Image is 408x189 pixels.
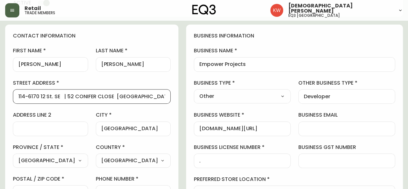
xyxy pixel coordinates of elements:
label: city [96,111,171,119]
label: business website [194,111,291,119]
label: last name [96,47,171,54]
label: preferred store location [194,176,395,183]
label: country [96,144,171,151]
img: logo [192,5,216,15]
h5: trade members [25,11,55,15]
label: business name [194,47,395,54]
label: business type [194,79,291,87]
span: [DEMOGRAPHIC_DATA][PERSON_NAME] [288,3,393,14]
span: Retail [25,6,41,11]
label: postal / zip code [13,175,88,183]
label: business gst number [298,144,395,151]
label: business email [298,111,395,119]
label: other business type [298,79,395,87]
h4: business information [194,32,395,39]
label: street address [13,79,171,87]
h4: contact information [13,32,171,39]
label: business license number [194,144,291,151]
img: f33162b67396b0982c40ce2a87247151 [270,4,283,17]
label: first name [13,47,88,54]
input: https://www.designshop.com [199,126,285,132]
label: phone number [96,175,171,183]
h5: eq3 [GEOGRAPHIC_DATA] [288,14,340,17]
label: province / state [13,144,88,151]
label: address line 2 [13,111,88,119]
